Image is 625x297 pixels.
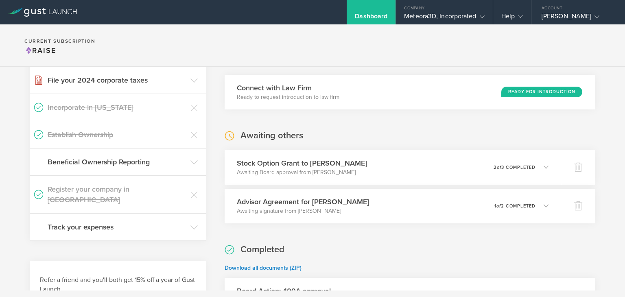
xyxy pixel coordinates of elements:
[404,12,484,24] div: Meteora3D, Incorporated
[494,204,535,208] p: 1 2 completed
[24,39,95,44] h2: Current Subscription
[24,46,56,55] span: Raise
[48,75,186,85] h3: File your 2024 corporate taxes
[240,244,284,256] h2: Completed
[501,87,582,97] div: Ready for Introduction
[501,12,523,24] div: Help
[240,130,303,142] h2: Awaiting others
[40,275,196,294] h3: Refer a friend and you'll both get 15% off a year of Gust Launch.
[48,102,186,113] h3: Incorporate in [US_STATE]
[496,203,501,209] em: of
[48,184,186,205] h3: Register your company in [GEOGRAPHIC_DATA]
[237,168,367,177] p: Awaiting Board approval from [PERSON_NAME]
[237,207,369,215] p: Awaiting signature from [PERSON_NAME]
[237,286,331,296] h3: Board Action: 409A approval
[48,129,186,140] h3: Establish Ownership
[497,165,501,170] em: of
[355,12,387,24] div: Dashboard
[225,75,595,109] div: Connect with Law FirmReady to request introduction to law firmReady for Introduction
[237,158,367,168] h3: Stock Option Grant to [PERSON_NAME]
[542,12,611,24] div: [PERSON_NAME]
[237,93,339,101] p: Ready to request introduction to law firm
[237,83,339,93] h3: Connect with Law Firm
[48,222,186,232] h3: Track your expenses
[48,157,186,167] h3: Beneficial Ownership Reporting
[494,165,535,170] p: 2 3 completed
[225,264,302,271] a: Download all documents (ZIP)
[237,197,369,207] h3: Advisor Agreement for [PERSON_NAME]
